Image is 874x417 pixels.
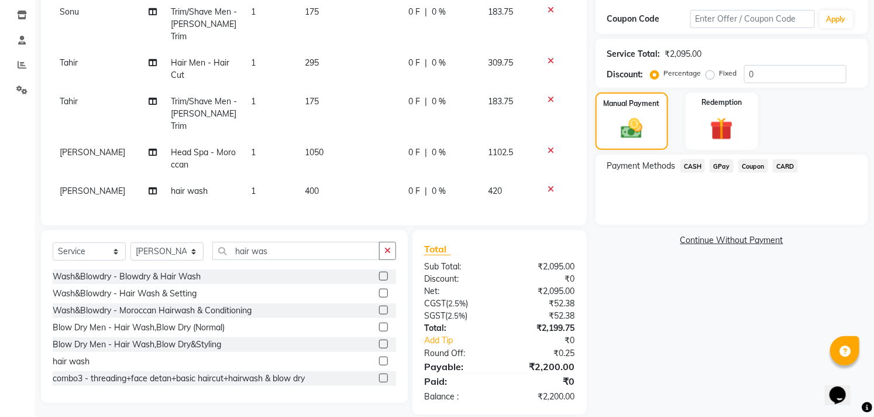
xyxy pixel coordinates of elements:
[614,116,649,141] img: _cash.svg
[607,69,644,81] div: Discount:
[415,334,514,347] a: Add Tip
[305,96,319,107] span: 175
[607,13,690,25] div: Coupon Code
[514,334,584,347] div: ₹0
[415,322,500,334] div: Total:
[664,68,701,78] label: Percentage
[710,159,734,173] span: GPay
[690,10,815,28] input: Enter Offer / Coupon Code
[598,234,866,247] a: Continue Without Payment
[425,146,427,159] span: |
[171,57,229,80] span: Hair Men - Hair Cut
[703,115,740,143] img: _gift.svg
[415,261,500,273] div: Sub Total:
[680,159,706,173] span: CASH
[171,147,236,170] span: Head Spa - Moroccan
[773,159,798,173] span: CARD
[488,147,513,158] span: 1102.5
[604,98,660,109] label: Manual Payment
[488,186,502,196] span: 420
[425,95,427,108] span: |
[415,347,500,360] div: Round Off:
[425,185,427,197] span: |
[488,6,513,17] span: 183.75
[408,57,420,69] span: 0 F
[408,146,420,159] span: 0 F
[432,6,446,18] span: 0 %
[432,57,446,69] span: 0 %
[251,147,256,158] span: 1
[448,311,465,320] span: 2.5%
[251,96,256,107] span: 1
[415,285,500,298] div: Net:
[432,185,446,197] span: 0 %
[488,96,513,107] span: 183.75
[720,68,737,78] label: Fixed
[251,186,256,196] span: 1
[424,298,446,309] span: CGST
[171,186,208,196] span: hair wash
[424,310,445,321] span: SGST
[53,372,305,385] div: combo3 - threading+face detan+basic haircut+hairwash & blow dry
[60,147,125,158] span: [PERSON_NAME]
[500,285,584,298] div: ₹2,095.00
[500,374,584,388] div: ₹0
[251,57,256,68] span: 1
[60,186,125,196] span: [PERSON_NAME]
[825,370,862,405] iframe: chat widget
[425,57,427,69] span: |
[60,57,78,68] span: Tahir
[171,96,237,131] span: Trim/Shave Men - [PERSON_NAME] Trim
[415,374,500,388] div: Paid:
[500,391,584,403] div: ₹2,200.00
[305,57,319,68] span: 295
[60,6,79,17] span: Sonu
[665,48,702,60] div: ₹2,095.00
[500,347,584,360] div: ₹0.25
[424,243,451,255] span: Total
[500,310,584,322] div: ₹52.38
[415,310,500,322] div: ( )
[408,95,420,108] span: 0 F
[415,298,500,310] div: ( )
[738,159,768,173] span: Coupon
[432,146,446,159] span: 0 %
[415,360,500,374] div: Payable:
[53,305,252,317] div: Wash&Blowdry - Moroccan Hairwash & Conditioning
[500,298,584,310] div: ₹52.38
[408,6,420,18] span: 0 F
[500,322,584,334] div: ₹2,199.75
[500,273,584,285] div: ₹0
[305,6,319,17] span: 175
[251,6,256,17] span: 1
[60,96,78,107] span: Tahir
[53,339,221,351] div: Blow Dry Men - Hair Wash,Blow Dry&Styling
[607,160,676,172] span: Payment Methods
[53,288,197,300] div: Wash&Blowdry - Hair Wash & Setting
[305,147,324,158] span: 1050
[820,11,853,28] button: Apply
[53,356,90,368] div: hair wash
[415,391,500,403] div: Balance :
[701,97,742,108] label: Redemption
[305,186,319,196] span: 400
[448,299,466,308] span: 2.5%
[432,95,446,108] span: 0 %
[408,185,420,197] span: 0 F
[425,6,427,18] span: |
[171,6,237,42] span: Trim/Shave Men - [PERSON_NAME] Trim
[53,271,201,283] div: Wash&Blowdry - Blowdry & Hair Wash
[488,57,513,68] span: 309.75
[415,273,500,285] div: Discount:
[500,261,584,273] div: ₹2,095.00
[500,360,584,374] div: ₹2,200.00
[212,242,380,260] input: Search or Scan
[607,48,660,60] div: Service Total:
[53,322,225,334] div: Blow Dry Men - Hair Wash,Blow Dry (Normal)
